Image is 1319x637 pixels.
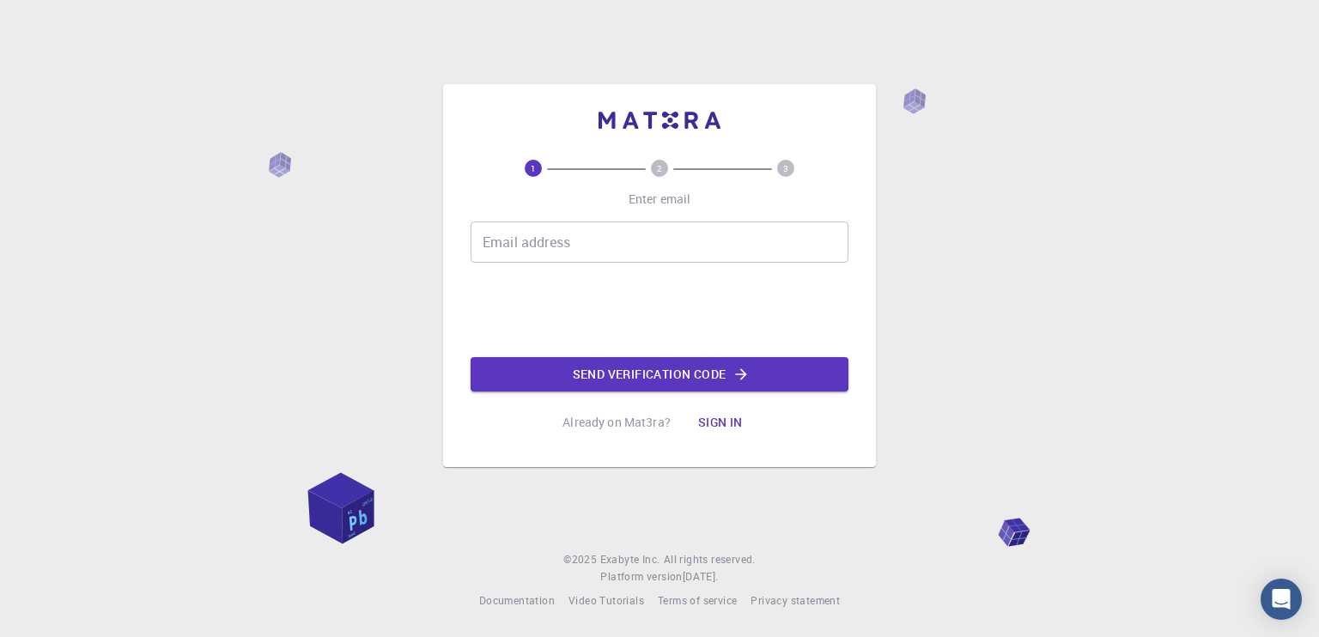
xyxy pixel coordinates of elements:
span: Documentation [479,593,555,607]
button: Sign in [684,405,757,440]
span: © 2025 [563,551,599,568]
iframe: reCAPTCHA [529,276,790,343]
a: Terms of service [658,592,737,610]
a: [DATE]. [683,568,719,585]
span: All rights reserved. [664,551,756,568]
span: Video Tutorials [568,593,644,607]
span: Platform version [600,568,682,585]
text: 3 [783,162,788,174]
p: Already on Mat3ra? [562,414,671,431]
text: 2 [657,162,662,174]
span: Terms of service [658,593,737,607]
p: Enter email [629,191,691,208]
span: Exabyte Inc. [600,552,660,566]
span: [DATE] . [683,569,719,583]
a: Exabyte Inc. [600,551,660,568]
a: Privacy statement [751,592,840,610]
div: Open Intercom Messenger [1261,579,1302,620]
a: Documentation [479,592,555,610]
button: Send verification code [471,357,848,391]
span: Privacy statement [751,593,840,607]
a: Video Tutorials [568,592,644,610]
text: 1 [531,162,536,174]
